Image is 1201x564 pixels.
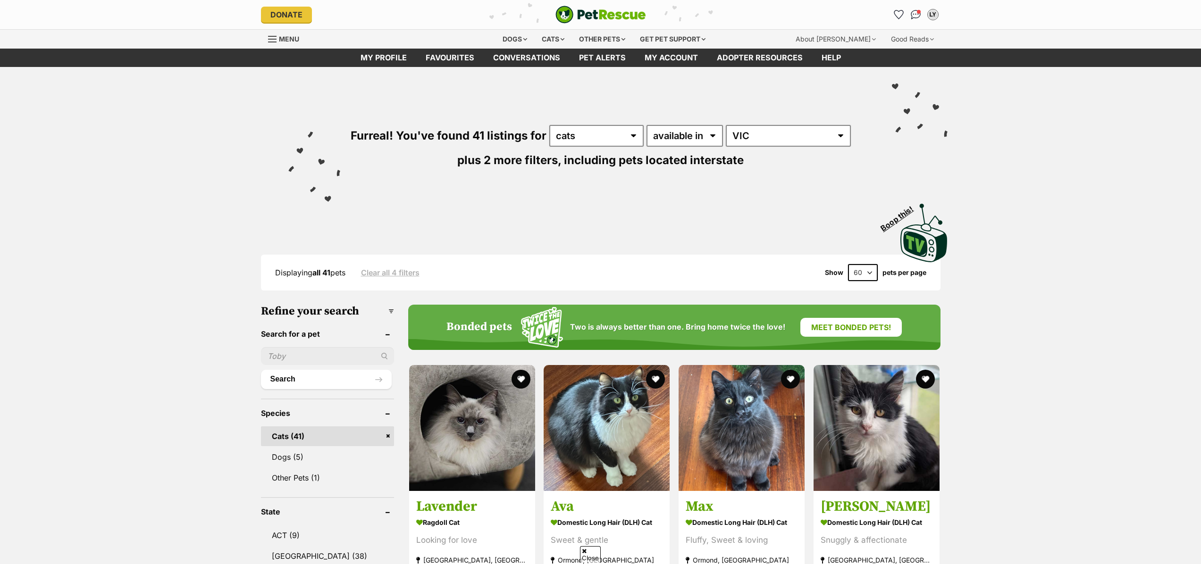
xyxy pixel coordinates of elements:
[261,426,394,446] a: Cats (41)
[416,534,528,547] div: Looking for love
[261,525,394,545] a: ACT (9)
[821,498,932,516] h3: [PERSON_NAME]
[261,447,394,467] a: Dogs (5)
[580,546,601,563] span: Close
[555,6,646,24] a: PetRescue
[446,321,512,334] h4: Bonded pets
[551,534,663,547] div: Sweet & gentle
[261,409,394,417] header: Species
[544,365,670,491] img: Ava - Domestic Long Hair (DLH) Cat
[879,199,922,232] span: Boop this!
[916,370,935,389] button: favourite
[409,365,535,491] img: Lavender - Ragdoll Cat
[351,129,546,142] span: Furreal! You've found 41 listings for
[416,49,484,67] a: Favourites
[633,30,712,49] div: Get pet support
[570,323,785,332] span: Two is always better than one. Bring home twice the love!
[900,195,948,264] a: Boop this!
[882,269,926,276] label: pets per page
[312,268,330,277] strong: all 41
[646,370,665,389] button: favourite
[416,498,528,516] h3: Lavender
[511,370,530,389] button: favourite
[261,347,394,365] input: Toby
[686,534,798,547] div: Fluffy, Sweet & loving
[900,204,948,262] img: PetRescue TV logo
[572,30,632,49] div: Other pets
[275,268,345,277] span: Displaying pets
[261,468,394,488] a: Other Pets (1)
[416,516,528,530] strong: Ragdoll Cat
[521,307,563,348] img: Squiggle
[551,516,663,530] strong: Domestic Long Hair (DLH) Cat
[789,30,882,49] div: About [PERSON_NAME]
[884,30,941,49] div: Good Reads
[535,30,571,49] div: Cats
[891,7,907,22] a: Favourites
[781,370,800,389] button: favourite
[551,498,663,516] h3: Ava
[555,6,646,24] img: logo-cat-932fe2b9b8326f06289b0f2fb663e598f794de774fb13d1741a6617ecf9a85b4.svg
[925,7,941,22] button: My account
[564,153,744,167] span: including pets located interstate
[261,305,394,318] h3: Refine your search
[279,35,299,43] span: Menu
[457,153,561,167] span: plus 2 more filters,
[261,7,312,23] a: Donate
[679,365,805,491] img: Max - Domestic Long Hair (DLH) Cat
[814,365,940,491] img: Jade - Domestic Long Hair (DLH) Cat
[800,318,902,337] a: Meet bonded pets!
[361,268,420,277] a: Clear all 4 filters
[891,7,941,22] ul: Account quick links
[911,10,921,19] img: chat-41dd97257d64d25036548639549fe6c8038ab92f7586957e7f3b1b290dea8141.svg
[496,30,534,49] div: Dogs
[908,7,924,22] a: Conversations
[261,330,394,338] header: Search for a pet
[261,507,394,516] header: State
[268,30,306,47] a: Menu
[635,49,707,67] a: My account
[351,49,416,67] a: My profile
[707,49,812,67] a: Adopter resources
[686,498,798,516] h3: Max
[928,10,938,19] div: LY
[484,49,570,67] a: conversations
[570,49,635,67] a: Pet alerts
[261,370,392,389] button: Search
[686,516,798,530] strong: Domestic Long Hair (DLH) Cat
[821,534,932,547] div: Snuggly & affectionate
[812,49,850,67] a: Help
[821,516,932,530] strong: Domestic Long Hair (DLH) Cat
[825,269,843,276] span: Show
